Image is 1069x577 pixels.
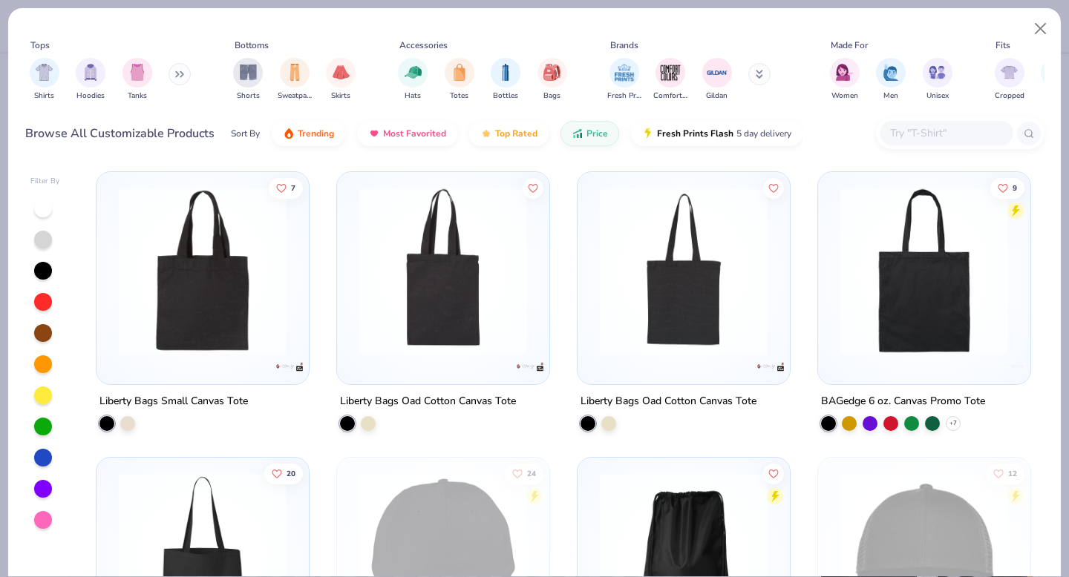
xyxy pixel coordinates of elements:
[122,58,152,102] div: filter for Tanks
[833,187,1016,355] img: 27b5c7c3-e969-429a-aedd-a97ddab816ce
[1001,64,1018,81] img: Cropped Image
[398,58,428,102] button: filter button
[949,419,957,428] span: + 7
[493,90,518,102] span: Bottles
[469,121,549,146] button: Top Rated
[889,125,1003,142] input: Try "T-Shirt"
[923,58,952,102] button: filter button
[929,64,946,81] img: Unisex Image
[283,128,295,139] img: trending.gif
[480,128,492,139] img: TopRated.gif
[128,90,147,102] span: Tanks
[996,39,1010,52] div: Fits
[996,352,1025,382] img: BAGedge logo
[883,90,898,102] span: Men
[659,62,681,84] img: Comfort Colors Image
[706,90,728,102] span: Gildan
[763,463,784,484] button: Like
[491,58,520,102] button: filter button
[76,58,105,102] button: filter button
[76,58,105,102] div: filter for Hoodies
[231,127,260,140] div: Sort By
[111,187,294,355] img: 119f3be6-5c8d-4dec-a817-4e77bf7f5439
[505,463,543,484] button: Like
[368,128,380,139] img: most_fav.gif
[702,58,732,102] button: filter button
[986,463,1024,484] button: Like
[581,392,756,411] div: Liberty Bags Oad Cotton Canvas Tote
[269,177,304,198] button: Like
[278,58,312,102] button: filter button
[352,187,534,355] img: 023b2e3e-e657-4517-9626-d9b1eed8d70c
[240,64,257,81] img: Shorts Image
[736,125,791,142] span: 5 day delivery
[527,469,536,477] span: 24
[331,90,350,102] span: Skirts
[30,58,59,102] button: filter button
[613,62,635,84] img: Fresh Prints Image
[36,64,53,81] img: Shirts Image
[926,90,949,102] span: Unisex
[399,39,448,52] div: Accessories
[398,58,428,102] div: filter for Hats
[642,128,654,139] img: flash.gif
[292,184,296,191] span: 7
[995,58,1024,102] button: filter button
[607,58,641,102] div: filter for Fresh Prints
[233,58,263,102] button: filter button
[653,58,687,102] button: filter button
[357,121,457,146] button: Most Favorited
[653,58,687,102] div: filter for Comfort Colors
[774,187,957,355] img: 994e64ce-b01e-4d8b-a3dc-fdbb84b86431
[495,128,537,139] span: Top Rated
[657,128,733,139] span: Fresh Prints Flash
[445,58,474,102] button: filter button
[607,58,641,102] button: filter button
[756,352,785,382] img: Liberty Bags logo
[883,64,899,81] img: Men Image
[326,58,356,102] div: filter for Skirts
[1013,184,1017,191] span: 9
[653,90,687,102] span: Comfort Colors
[278,58,312,102] div: filter for Sweatpants
[76,90,105,102] span: Hoodies
[451,64,468,81] img: Totes Image
[1027,15,1055,43] button: Close
[265,463,304,484] button: Like
[30,39,50,52] div: Tops
[537,58,567,102] div: filter for Bags
[326,58,356,102] button: filter button
[995,58,1024,102] div: filter for Cropped
[836,64,853,81] img: Women Image
[129,64,146,81] img: Tanks Image
[278,90,312,102] span: Sweatpants
[99,392,248,411] div: Liberty Bags Small Canvas Tote
[631,121,802,146] button: Fresh Prints Flash5 day delivery
[523,177,543,198] button: Like
[543,64,560,81] img: Bags Image
[702,58,732,102] div: filter for Gildan
[876,58,906,102] button: filter button
[990,177,1024,198] button: Like
[272,121,345,146] button: Trending
[537,58,567,102] button: filter button
[706,62,728,84] img: Gildan Image
[287,469,296,477] span: 20
[340,392,516,411] div: Liberty Bags Oad Cotton Canvas Tote
[592,187,775,355] img: a7608796-320d-4956-a187-f66b2e1ba5bf
[763,177,784,198] button: Like
[830,58,860,102] button: filter button
[450,90,468,102] span: Totes
[560,121,619,146] button: Price
[515,352,545,382] img: Liberty Bags logo
[298,128,334,139] span: Trending
[923,58,952,102] div: filter for Unisex
[333,64,350,81] img: Skirts Image
[275,352,304,382] img: Liberty Bags logo
[830,58,860,102] div: filter for Women
[610,39,638,52] div: Brands
[233,58,263,102] div: filter for Shorts
[1008,469,1017,477] span: 12
[25,125,215,142] div: Browse All Customizable Products
[405,64,422,81] img: Hats Image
